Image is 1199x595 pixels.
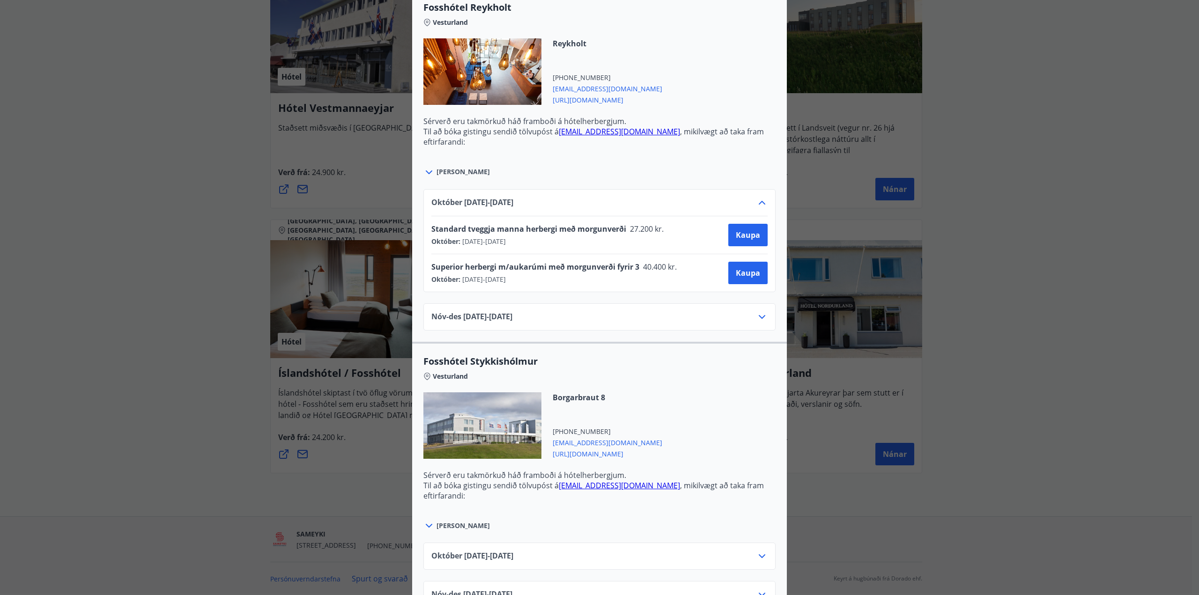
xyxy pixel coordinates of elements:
[423,1,776,14] span: Fosshótel Reykholt
[431,197,513,208] span: Október [DATE] - [DATE]
[736,230,760,240] span: Kaupa
[442,154,776,165] li: Greiðsla sé með Ferðaávísun Stéttarfélaganna
[431,262,639,272] span: Superior herbergi m/aukarúmi með morgunverði fyrir 3
[639,262,679,272] span: 40.400 kr.
[431,224,626,234] span: Standard tveggja manna herbergi með morgunverði
[553,94,662,105] span: [URL][DOMAIN_NAME]
[423,126,776,147] p: Til að bóka gistingu sendið tölvupóst á , mikilvægt að taka fram eftirfarandi:
[553,82,662,94] span: [EMAIL_ADDRESS][DOMAIN_NAME]
[423,116,776,126] p: Sérverð eru takmörkuð háð framboði á hótelherbergjum.
[559,126,680,137] a: [EMAIL_ADDRESS][DOMAIN_NAME]
[553,38,662,49] span: Reykholt
[626,224,666,234] span: 27.200 kr.
[437,167,490,176] span: [PERSON_NAME]
[460,237,506,246] span: [DATE] - [DATE]
[553,73,662,82] span: [PHONE_NUMBER]
[431,237,460,246] span: Október :
[728,224,768,246] button: Kaupa
[433,18,468,27] span: Vesturland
